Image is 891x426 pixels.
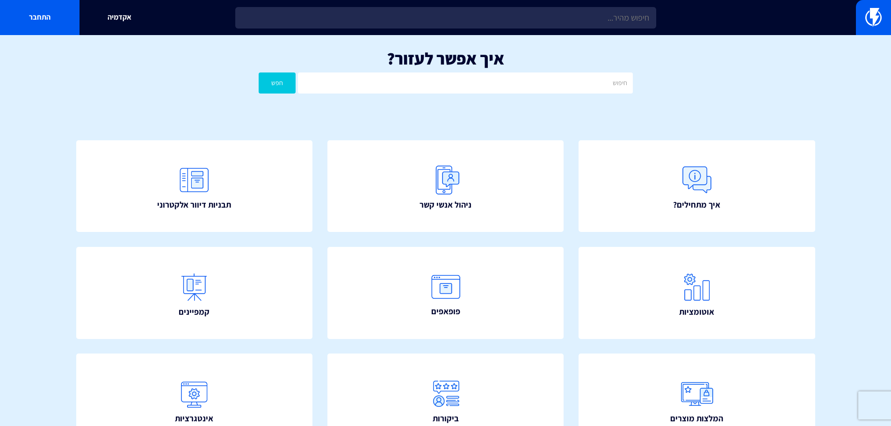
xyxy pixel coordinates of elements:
span: קמפיינים [179,306,210,318]
a: פופאפים [327,247,564,339]
a: תבניות דיוור אלקטרוני [76,140,313,232]
span: אינטגרציות [175,412,213,425]
span: תבניות דיוור אלקטרוני [157,199,231,211]
span: פופאפים [431,305,460,318]
input: חיפוש [298,72,632,94]
span: המלצות מוצרים [670,412,723,425]
button: חפש [259,72,296,94]
span: ביקורות [433,412,459,425]
span: אוטומציות [679,306,714,318]
input: חיפוש מהיר... [235,7,656,29]
span: ניהול אנשי קשר [420,199,471,211]
a: אוטומציות [579,247,815,339]
h1: איך אפשר לעזור? [14,49,877,68]
span: איך מתחילים? [673,199,720,211]
a: קמפיינים [76,247,313,339]
a: איך מתחילים? [579,140,815,232]
a: ניהול אנשי קשר [327,140,564,232]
